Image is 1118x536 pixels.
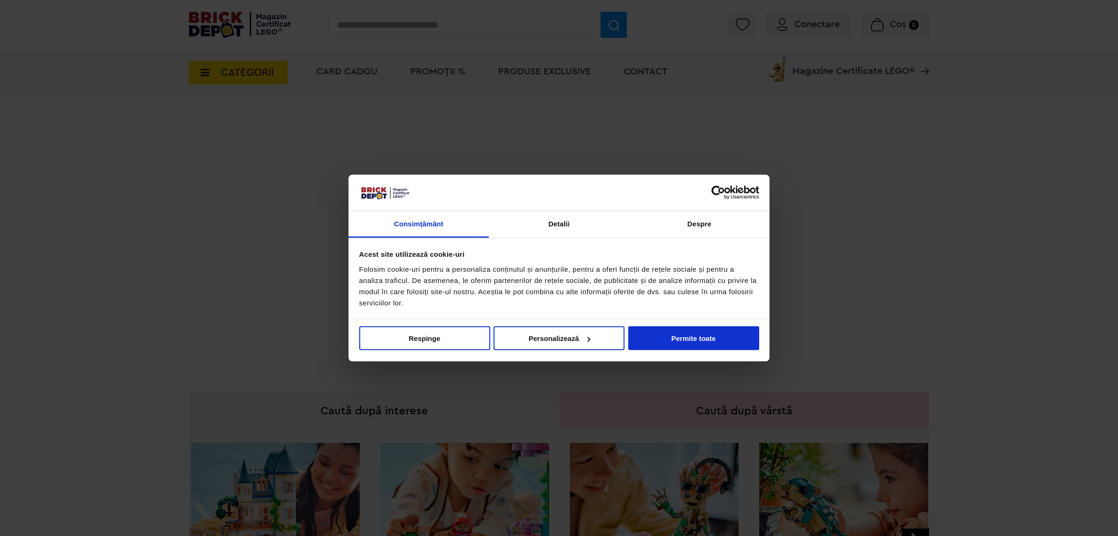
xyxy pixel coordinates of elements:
button: Personalizează [494,326,624,350]
div: Folosim cookie-uri pentru a personaliza conținutul și anunțurile, pentru a oferi funcții de rețel... [359,263,759,308]
button: Permite toate [628,326,759,350]
button: Respinge [359,326,490,350]
a: Consimțământ [348,211,489,238]
a: Usercentrics Cookiebot - opens in a new window [677,186,759,200]
a: Detalii [489,211,629,238]
img: siglă [359,185,411,200]
div: Acest site utilizează cookie-uri [359,249,759,260]
a: Despre [629,211,770,238]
